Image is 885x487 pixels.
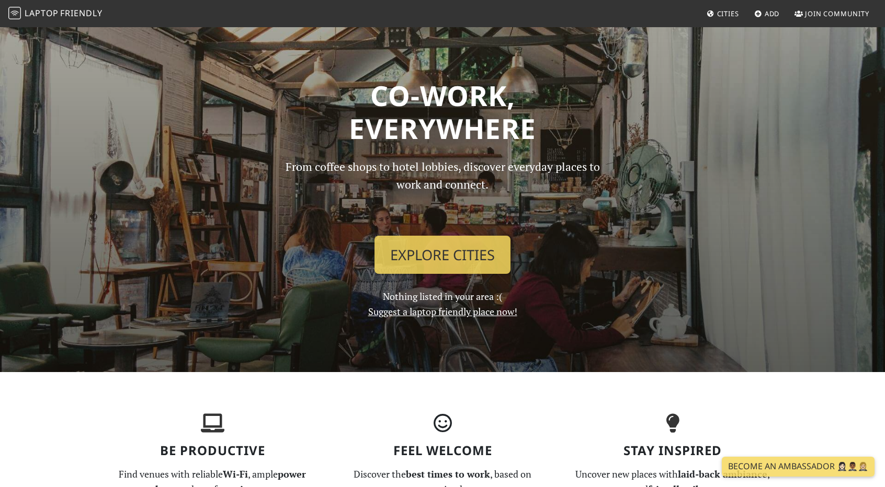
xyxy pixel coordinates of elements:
[8,5,103,23] a: LaptopFriendly LaptopFriendly
[60,7,102,19] span: Friendly
[702,4,743,23] a: Cities
[406,468,490,480] strong: best times to work
[368,305,517,318] a: Suggest a laptop friendly place now!
[270,158,615,319] div: Nothing listed in your area :(
[334,443,551,458] h3: Feel Welcome
[790,4,873,23] a: Join Community
[223,468,248,480] strong: Wi-Fi
[765,9,780,18] span: Add
[375,236,510,274] a: Explore Cities
[276,158,609,227] p: From coffee shops to hotel lobbies, discover everyday places to work and connect.
[104,79,781,145] h1: Co-work, Everywhere
[25,7,59,19] span: Laptop
[717,9,739,18] span: Cities
[8,7,21,19] img: LaptopFriendly
[722,457,875,477] a: Become an Ambassador 🤵🏻‍♀️🤵🏾‍♂️🤵🏼‍♀️
[805,9,869,18] span: Join Community
[678,468,767,480] strong: laid-back ambiance
[564,443,781,458] h3: Stay Inspired
[104,443,321,458] h3: Be Productive
[750,4,784,23] a: Add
